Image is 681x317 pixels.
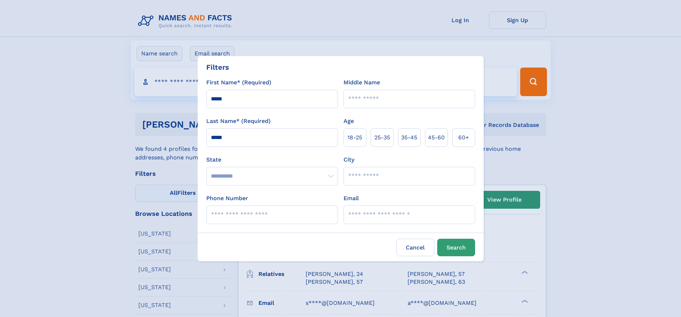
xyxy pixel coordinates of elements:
button: Search [437,239,475,256]
label: State [206,155,338,164]
label: Phone Number [206,194,248,203]
span: 35‑45 [401,133,417,142]
label: First Name* (Required) [206,78,271,87]
label: Last Name* (Required) [206,117,271,125]
label: Age [344,117,354,125]
label: Middle Name [344,78,380,87]
label: Cancel [396,239,434,256]
span: 45‑60 [428,133,445,142]
label: City [344,155,354,164]
div: Filters [206,62,229,73]
label: Email [344,194,359,203]
span: 60+ [458,133,469,142]
span: 25‑35 [374,133,390,142]
span: 18‑25 [347,133,362,142]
